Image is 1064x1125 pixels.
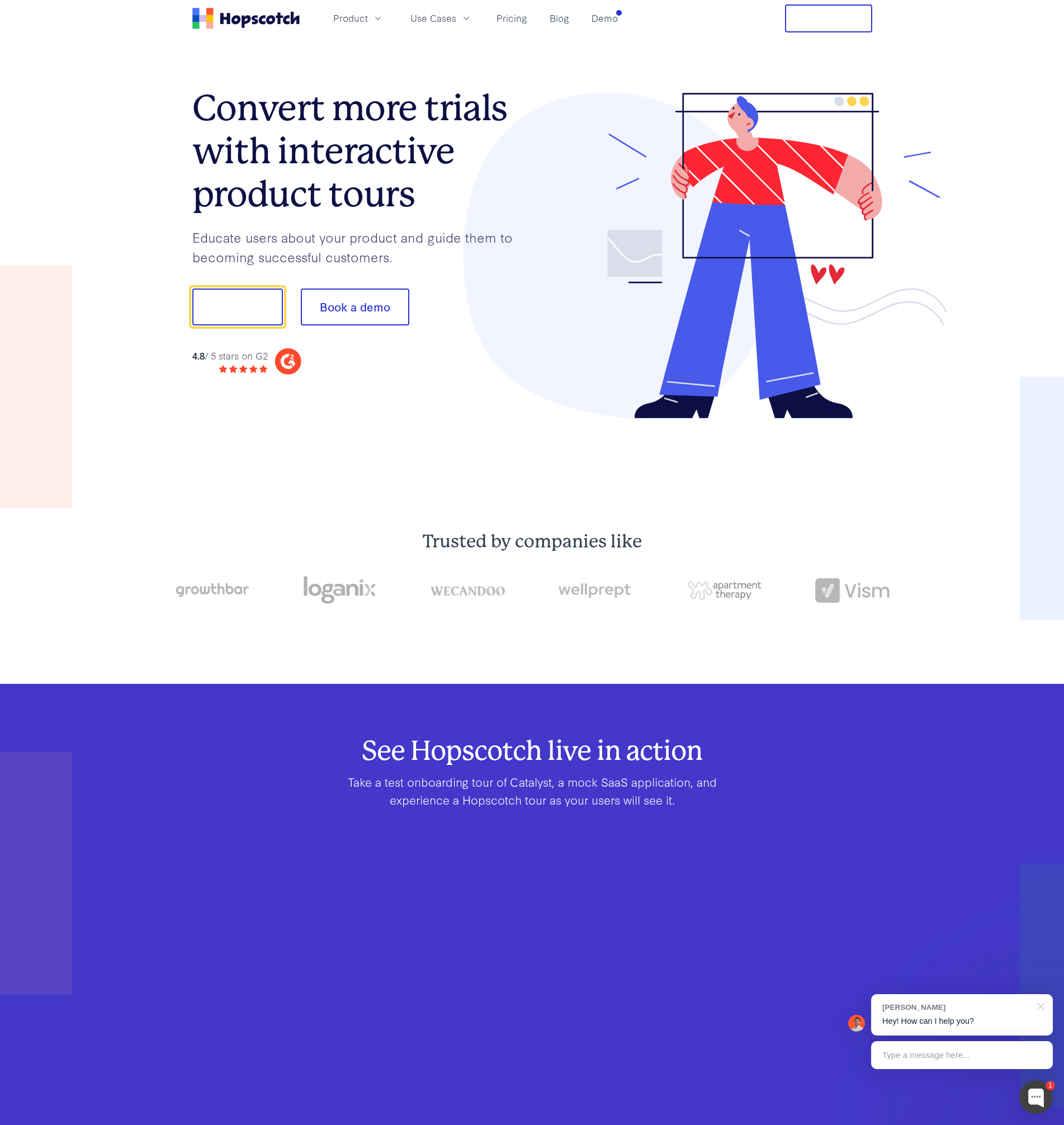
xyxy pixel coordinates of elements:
h2: Trusted by companies like [121,531,944,553]
p: Educate users about your product and guide them to becoming successful customers. [192,228,532,266]
a: Demo [587,9,622,27]
strong: 4.8 [192,349,205,362]
img: vism logo [815,578,890,603]
img: Mark Spera [848,1015,865,1032]
img: wecandoo-logo [431,585,505,595]
div: / 5 stars on G2 [192,349,268,363]
h2: See Hopscotch live in action [228,740,836,760]
p: Take a test onboarding tour of Catalyst, a mock SaaS application, and experience a Hopscotch tour... [318,773,747,809]
span: Use Cases [410,11,456,25]
div: Type a message here... [871,1041,1053,1069]
img: growthbar-logo [174,583,249,597]
button: Product [327,9,390,27]
img: png-apartment-therapy-house-studio-apartment-home [687,581,762,600]
p: Hey! How can I help you? [882,1015,1042,1027]
h1: Convert more trials with interactive product tours [192,87,532,215]
img: wellprept logo [559,580,633,601]
button: Show me! [192,289,283,325]
a: Blog [545,9,574,27]
button: Free Trial [785,4,872,32]
img: loganix-logo [302,571,377,610]
div: [PERSON_NAME] [882,1002,1030,1013]
button: Use Cases [404,9,479,27]
a: Pricing [492,9,532,27]
span: Product [333,11,368,25]
a: Home [192,8,300,29]
div: 1 [1046,1081,1055,1090]
button: Book a demo [301,289,409,325]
